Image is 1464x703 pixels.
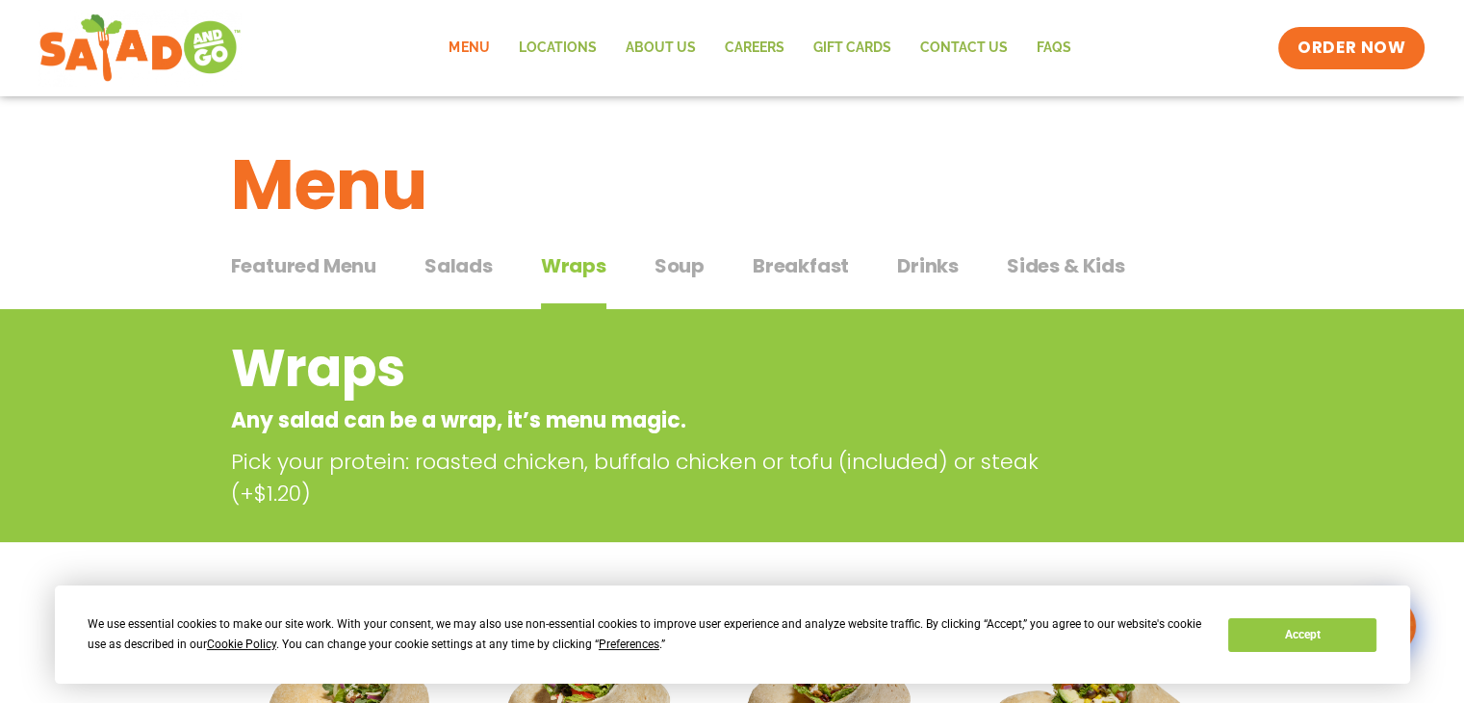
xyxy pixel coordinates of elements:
[753,251,849,280] span: Breakfast
[55,586,1410,684] div: Cookie Consent Prompt
[503,26,610,70] a: Locations
[798,26,905,70] a: GIFT CARDS
[207,638,276,651] span: Cookie Policy
[1007,251,1125,280] span: Sides & Kids
[1021,26,1085,70] a: FAQs
[231,251,376,280] span: Featured Menu
[709,26,798,70] a: Careers
[905,26,1021,70] a: Contact Us
[424,251,493,280] span: Salads
[610,26,709,70] a: About Us
[231,446,1088,509] p: Pick your protein: roasted chicken, buffalo chicken or tofu (included) or steak (+$1.20)
[541,251,606,280] span: Wraps
[1228,618,1376,652] button: Accept
[231,245,1234,310] div: Tabbed content
[434,26,503,70] a: Menu
[1297,37,1405,60] span: ORDER NOW
[897,251,959,280] span: Drinks
[231,329,1079,407] h2: Wraps
[39,10,242,87] img: new-SAG-logo-768×292
[231,133,1234,237] h1: Menu
[1278,27,1425,69] a: ORDER NOW
[88,614,1205,655] div: We use essential cookies to make our site work. With your consent, we may also use non-essential ...
[599,638,659,651] span: Preferences
[655,251,705,280] span: Soup
[231,404,1079,436] p: Any salad can be a wrap, it’s menu magic.
[434,26,1085,70] nav: Menu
